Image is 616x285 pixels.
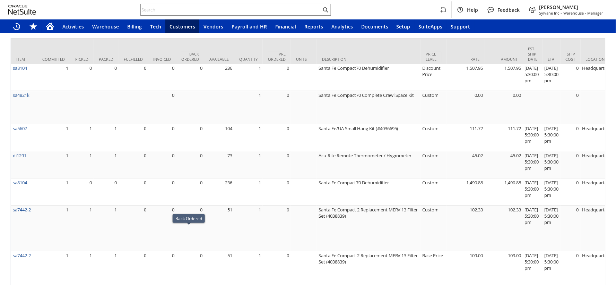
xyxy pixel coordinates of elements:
div: Picked [75,57,88,62]
a: Home [42,19,58,33]
td: 0 [119,151,148,178]
a: Financial [271,19,300,33]
svg: logo [8,5,36,15]
span: Customers [170,23,195,30]
td: 1 [70,124,94,151]
td: 73 [204,151,234,178]
span: Payroll and HR [232,23,267,30]
td: Custom [421,91,447,124]
span: Warehouse [92,23,119,30]
td: 1 [234,64,263,91]
td: 0 [119,124,148,151]
span: Help [467,7,478,13]
a: sa7442-2 [13,252,31,259]
td: 0 [94,64,119,91]
td: Custom [421,206,447,251]
div: Available [209,57,229,62]
a: Customers [165,19,199,33]
td: 1 [37,64,70,91]
a: Warehouse [88,19,123,33]
div: Quantity [239,57,258,62]
td: [DATE] 5:30:00 pm [543,178,561,206]
td: 111.72 [485,124,523,151]
td: 1 [94,124,119,151]
td: 111.72 [447,124,485,151]
span: Billing [127,23,142,30]
div: Fulfilled [124,57,143,62]
td: 1 [234,124,263,151]
td: Headquarters [581,151,613,178]
div: Price Level [426,51,442,62]
td: 45.02 [447,151,485,178]
a: Setup [392,19,415,33]
td: 0 [148,151,176,178]
span: SuiteApps [419,23,443,30]
a: sa7442-2 [13,207,31,213]
div: Committed [42,57,65,62]
div: Amount [490,57,518,62]
div: Units [296,57,312,62]
div: Packed [99,57,113,62]
td: [DATE] 5:30:00 pm [523,178,543,206]
a: Payroll and HR [227,19,271,33]
td: Custom [421,151,447,178]
a: sa4821k [13,92,29,98]
td: 0 [561,91,581,124]
a: Reports [300,19,327,33]
div: Est. Ship Date [528,46,538,62]
td: Santa Fe Compact70 Complete Crawl Space Kit [317,91,421,124]
div: Rate [452,57,480,62]
a: Billing [123,19,146,33]
a: SuiteApps [415,19,447,33]
svg: Shortcuts [29,22,37,31]
td: 0 [561,206,581,251]
span: Warehouse - Manager [564,10,604,16]
div: Shortcuts [25,19,42,33]
td: 0 [176,64,204,91]
td: 102.33 [447,206,485,251]
span: Vendors [203,23,223,30]
td: 0 [561,178,581,206]
td: 0.00 [447,91,485,124]
a: sa8104 [13,179,27,186]
td: 1 [94,151,119,178]
a: sa8104 [13,65,27,71]
td: 1 [234,206,263,251]
td: 0 [119,64,148,91]
td: 0 [148,178,176,206]
td: Discount Price [421,64,447,91]
td: 1 [37,151,70,178]
td: Santa Fe/UA Small Hang Kit (#4036695) [317,124,421,151]
td: Santa Fe Compact70 Dehumidifier [317,178,421,206]
td: 0 [148,64,176,91]
td: 0 [176,178,204,206]
td: 0 [148,124,176,151]
div: Ship Cost [566,51,575,62]
td: 1 [234,178,263,206]
td: [DATE] 5:30:00 pm [523,124,543,151]
input: Search [141,6,321,14]
span: Reports [304,23,323,30]
span: Financial [275,23,296,30]
td: 0 [176,206,204,251]
td: Headquarters [581,206,613,251]
td: 0 [561,151,581,178]
td: 0 [94,178,119,206]
span: [PERSON_NAME] [539,4,604,10]
td: 1,490.88 [447,178,485,206]
td: [DATE] 5:30:00 pm [523,206,543,251]
td: 1 [70,151,94,178]
div: Pre Ordered [268,51,286,62]
span: Setup [397,23,410,30]
span: Feedback [498,7,520,13]
td: 104 [204,124,234,151]
td: 0 [148,206,176,251]
td: 236 [204,178,234,206]
div: Invoiced [153,57,171,62]
td: 1 [37,124,70,151]
div: ETA [548,57,555,62]
td: 0 [561,64,581,91]
svg: Search [321,6,330,14]
div: Item [16,57,32,62]
div: Description [322,57,416,62]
